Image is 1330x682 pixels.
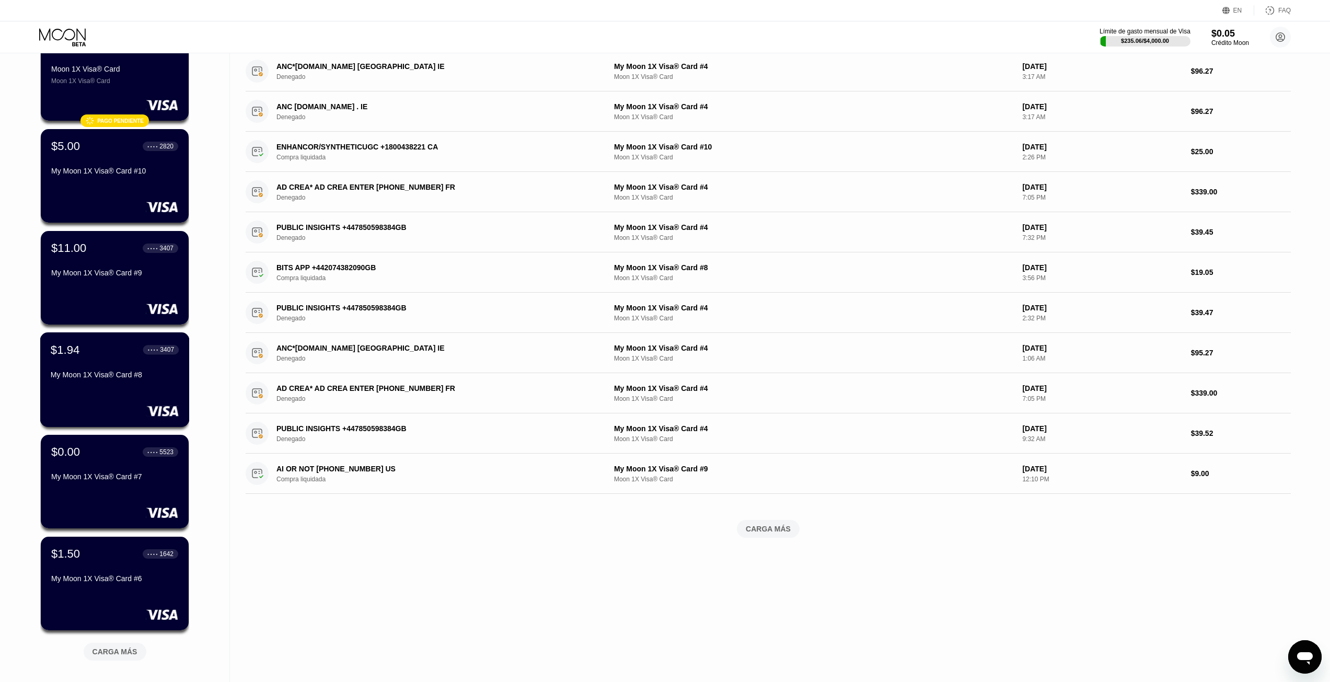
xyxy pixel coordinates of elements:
div: 3407 [159,245,174,252]
div: $11.00 [51,241,86,255]
div: Denegado [276,315,600,322]
div: AI OR NOT [PHONE_NUMBER] US [276,465,578,473]
div: Compra liquidada [276,274,600,282]
div: BITS APP +442074382090GBCompra liquidadaMy Moon 1X Visa® Card #8Moon 1X Visa® Card[DATE]3:56 PM$1... [246,252,1291,293]
div: 1:06 AM [1022,355,1182,362]
div: Moon 1X Visa® Card [614,234,1014,241]
div: [DATE] [1022,143,1182,151]
div: My Moon 1X Visa® Card #7 [51,472,178,481]
div: Moon 1X Visa® Card [614,274,1014,282]
div: 12:10 PM [1022,476,1182,483]
div: 7:05 PM [1022,395,1182,402]
div: Compra liquidada [276,476,600,483]
div: [DATE] [1022,183,1182,191]
div: EN [1233,7,1242,14]
div: 3:17 AM [1022,113,1182,121]
div: My Moon 1X Visa® Card #4 [614,102,1014,111]
div: Moon 1X Visa® Card [51,65,178,73]
div: 2:32 PM [1022,315,1182,322]
div: 7:32 PM [1022,234,1182,241]
div: Límite de gasto mensual de Visa$235.06/$4,000.00 [1100,28,1190,47]
div: My Moon 1X Visa® Card #4 [614,183,1014,191]
div: [DATE] [1022,62,1182,71]
div: AI OR NOT [PHONE_NUMBER] USCompra liquidadaMy Moon 1X Visa® Card #9Moon 1X Visa® Card[DATE]12:10 ... [246,454,1291,494]
div: $235.06 / $4,000.00 [1121,38,1169,44]
div: My Moon 1X Visa® Card #9 [51,269,178,277]
div: Límite de gasto mensual de Visa [1100,28,1190,35]
div: My Moon 1X Visa® Card #4 [614,62,1014,71]
div: ANC*[DOMAIN_NAME] [GEOGRAPHIC_DATA] IEDenegadoMy Moon 1X Visa® Card #4Moon 1X Visa® Card[DATE]1:0... [246,333,1291,373]
div: $39.45 [1191,228,1291,236]
iframe: Botón para iniciar la ventana de mensajería [1288,640,1322,674]
div: My Moon 1X Visa® Card #8 [614,263,1014,272]
div: Compra liquidada [276,154,600,161]
div: Denegado [276,73,600,80]
div: $339.00 [1191,389,1291,397]
div: $95.27 [1191,349,1291,357]
div: Moon 1X Visa® Card [614,315,1014,322]
div: PUBLIC INSIGHTS +447850598384GBDenegadoMy Moon 1X Visa® Card #4Moon 1X Visa® Card[DATE]9:32 AM$39.52 [246,413,1291,454]
div: [DATE] [1022,384,1182,392]
div: $5.00 [51,140,80,153]
div: [DATE] [1022,465,1182,473]
div: ● ● ● ● [147,552,158,556]
div: [DATE] [1022,263,1182,272]
div: [DATE] [1022,102,1182,111]
div: FAQ [1278,7,1291,14]
div: EN [1222,5,1254,16]
div: $39.52 [1191,429,1291,437]
div: 2:26 PM [1022,154,1182,161]
div: ANC*[DOMAIN_NAME] [GEOGRAPHIC_DATA] IEDenegadoMy Moon 1X Visa® Card #4Moon 1X Visa® Card[DATE]3:1... [246,51,1291,91]
div: $39.47 [1191,308,1291,317]
div:  [86,117,94,125]
div: ● ● ● ● [147,145,158,148]
div: $96.27 [1191,67,1291,75]
div: ANC [DOMAIN_NAME] . IEDenegadoMy Moon 1X Visa® Card #4Moon 1X Visa® Card[DATE]3:17 AM$96.27 [246,91,1291,132]
div: PUBLIC INSIGHTS +447850598384GBDenegadoMy Moon 1X Visa® Card #4Moon 1X Visa® Card[DATE]7:32 PM$39.45 [246,212,1291,252]
div: $9.00 [1191,469,1291,478]
div: $5.00● ● ● ●2820My Moon 1X Visa® Card #10 [41,129,189,223]
div: My Moon 1X Visa® Card #9 [614,465,1014,473]
div: CARGA MÁS [92,647,137,656]
div: Denegado [276,395,600,402]
div: Moon 1X Visa® Card [614,355,1014,362]
div: CARGA MÁS [246,520,1291,538]
div: My Moon 1X Visa® Card #10 [51,167,178,175]
div: $0.00 [51,445,80,459]
div: $1.94 [51,343,80,356]
div: Moon 1X Visa® Card [614,435,1014,443]
div: Moon 1X Visa® Card [614,194,1014,201]
div: My Moon 1X Visa® Card #4 [614,223,1014,232]
div: [DATE] [1022,304,1182,312]
div: ENHANCOR/SYNTHETICUGC +1800438221 CACompra liquidadaMy Moon 1X Visa® Card #10Moon 1X Visa® Card[D... [246,132,1291,172]
div: Moon 1X Visa® Card [614,73,1014,80]
div: $19.05 [1191,268,1291,276]
div: CARGA MÁS [746,524,791,534]
div: 9:32 AM [1022,435,1182,443]
div: Denegado [276,435,600,443]
div: My Moon 1X Visa® Card #4 [614,304,1014,312]
div: [DATE] [1022,344,1182,352]
div: 5523 [159,448,174,456]
div: $1.50 [51,547,80,561]
div: PUBLIC INSIGHTS +447850598384GBDenegadoMy Moon 1X Visa® Card #4Moon 1X Visa® Card[DATE]2:32 PM$39.47 [246,293,1291,333]
div: My Moon 1X Visa® Card #6 [51,574,178,583]
div: 2820 [159,143,174,150]
div: My Moon 1X Visa® Card #4 [614,384,1014,392]
div: ANC*[DOMAIN_NAME] [GEOGRAPHIC_DATA] IE [276,344,578,352]
div: AD CREA* AD CREA ENTER [PHONE_NUMBER] FR [276,183,578,191]
div: My Moon 1X Visa® Card #8 [51,371,179,379]
div: 3407 [160,346,174,353]
div: [DATE] [1022,424,1182,433]
div: ENHANCOR/SYNTHETICUGC +1800438221 CA [276,143,578,151]
div: Moon 1X Visa® Card [614,154,1014,161]
div: ANC [DOMAIN_NAME] . IE [276,102,578,111]
div: 3:17 AM [1022,73,1182,80]
div: Moon 1X Visa® Card [614,113,1014,121]
div: CARGA MÁS [76,639,154,661]
div: $1.50● ● ● ●1642My Moon 1X Visa® Card #6 [41,537,189,630]
div: ● ● ● ● [147,450,158,454]
div: Crédito Moon [1211,39,1249,47]
div: My Moon 1X Visa® Card #4 [614,344,1014,352]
